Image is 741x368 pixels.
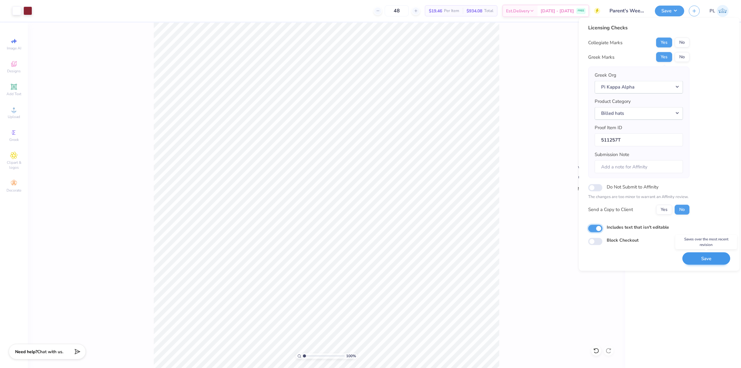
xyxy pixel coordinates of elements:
input: Untitled Design [605,5,650,17]
img: Pamela Lois Reyes [717,5,729,17]
span: Designs [7,69,21,74]
button: No [675,52,689,62]
span: Chat with us. [37,349,63,355]
div: Collegiate Marks [588,39,622,46]
span: $19.46 [429,8,442,14]
span: Clipart & logos [3,160,25,170]
input: – – [385,5,409,16]
label: Includes text that isn't editable [607,224,669,230]
span: Est. Delivery [506,8,530,14]
span: Decorate [6,188,21,193]
span: Total [484,8,493,14]
label: Proof Item ID [595,124,622,131]
button: No [675,205,689,214]
p: The changes are too minor to warrant an Affinity review. [588,194,689,200]
span: [DATE] - [DATE] [541,8,574,14]
a: PL [710,5,729,17]
button: Billed hats [595,107,683,120]
span: PL [710,7,715,15]
label: Block Checkout [607,237,638,243]
label: Do Not Submit to Affinity [607,183,659,191]
label: Submission Note [595,151,629,158]
button: Yes [656,38,672,48]
button: Yes [656,205,672,214]
span: 100 % [346,353,356,359]
div: Licensing Checks [588,24,689,32]
input: Add a note for Affinity [595,160,683,173]
span: FREE [578,9,584,13]
strong: Need help? [15,349,37,355]
button: Save [655,6,684,16]
span: Upload [8,114,20,119]
div: Greek Marks [588,53,614,61]
span: Add Text [6,91,21,96]
div: Saves over the most recent revision [675,235,737,249]
span: Image AI [7,46,21,51]
span: Greek [9,137,19,142]
label: Product Category [595,98,631,105]
label: Greek Org [595,72,616,79]
button: Save [682,252,730,265]
button: No [675,38,689,48]
button: Pi Kappa Alpha [595,81,683,93]
button: Yes [656,52,672,62]
span: Per Item [444,8,459,14]
div: Send a Copy to Client [588,206,633,213]
span: $934.08 [467,8,482,14]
